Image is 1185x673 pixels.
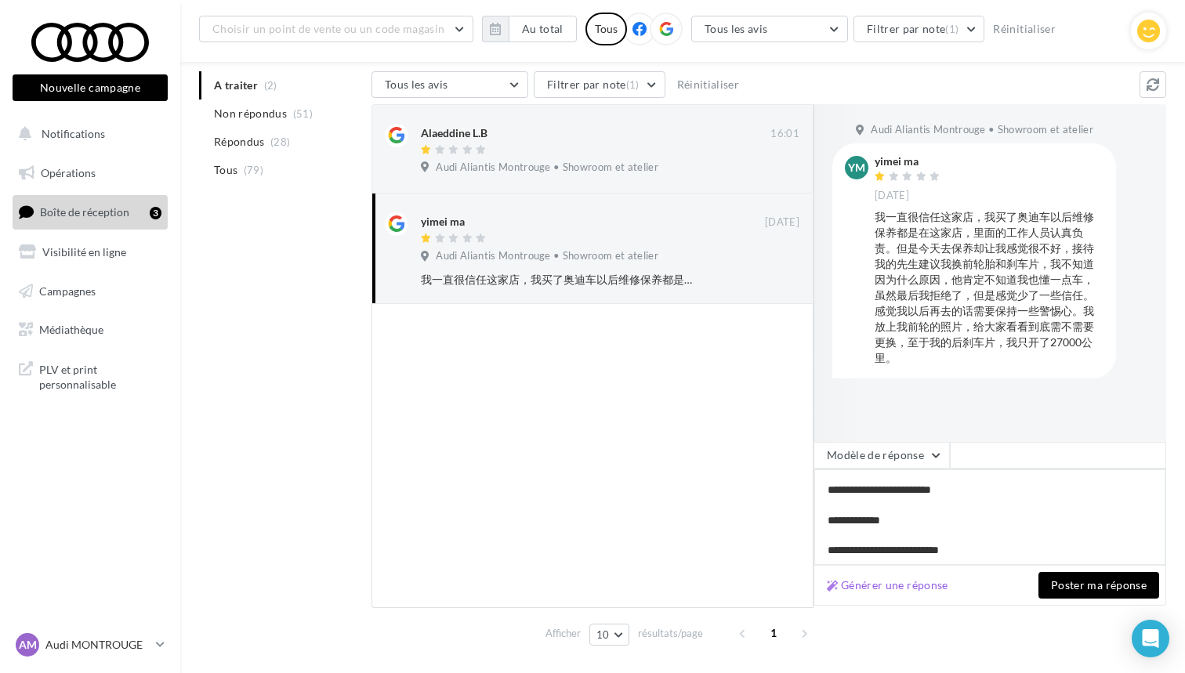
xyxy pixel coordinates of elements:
[40,205,129,219] span: Boîte de réception
[42,245,126,259] span: Visibilité en ligne
[212,22,444,35] span: Choisir un point de vente ou un code magasin
[214,134,265,150] span: Répondus
[19,637,37,653] span: AM
[1038,572,1159,599] button: Poster ma réponse
[270,136,290,148] span: (28)
[875,156,944,167] div: yimei ma
[39,359,161,393] span: PLV et print personnalisable
[875,209,1103,366] div: 我一直很信任这家店，我买了奥迪车以后维修保养都是在这家店，里面的工作人员认真负责。但是今天去保养却让我感觉很不好，接待我的先生建议我换前轮胎和刹车片，我不知道因为什么原因，他肯定不知道我也懂一点...
[482,16,577,42] button: Au total
[853,16,985,42] button: Filtrer par note(1)
[691,16,848,42] button: Tous les avis
[39,284,96,297] span: Campagnes
[509,16,577,42] button: Au total
[534,71,665,98] button: Filtrer par note(1)
[199,16,473,42] button: Choisir un point de vente ou un code magasin
[42,127,105,140] span: Notifications
[987,20,1062,38] button: Réinitialiser
[589,624,629,646] button: 10
[41,166,96,179] span: Opérations
[421,214,465,230] div: yimei ma
[9,313,171,346] a: Médiathèque
[814,442,950,469] button: Modèle de réponse
[436,249,658,263] span: Audi Aliantis Montrouge • Showroom et atelier
[421,125,487,141] div: Alaeddine L.B
[545,626,581,641] span: Afficher
[293,107,313,120] span: (51)
[421,272,698,288] div: 我一直很信任这家店，我买了奥迪车以后维修保养都是在这家店，里面的工作人员认真负责。但是今天去保养却让我感觉很不好，接待我的先生建议我换前轮胎和刹车片，我不知道因为什么原因，他肯定不知道我也懂一点...
[214,106,287,121] span: Non répondus
[150,207,161,219] div: 3
[13,630,168,660] a: AM Audi MONTROUGE
[770,127,799,141] span: 16:01
[1132,620,1169,657] div: Open Intercom Messenger
[436,161,658,175] span: Audi Aliantis Montrouge • Showroom et atelier
[9,157,171,190] a: Opérations
[626,78,640,91] span: (1)
[9,353,171,399] a: PLV et print personnalisable
[214,162,237,178] span: Tous
[765,215,799,230] span: [DATE]
[9,195,171,229] a: Boîte de réception3
[585,13,627,45] div: Tous
[9,275,171,308] a: Campagnes
[945,23,959,35] span: (1)
[45,637,150,653] p: Audi MONTROUGE
[671,75,746,94] button: Réinitialiser
[705,22,768,35] span: Tous les avis
[385,78,448,91] span: Tous les avis
[871,123,1093,137] span: Audi Aliantis Montrouge • Showroom et atelier
[596,628,610,641] span: 10
[821,576,955,595] button: Générer une réponse
[371,71,528,98] button: Tous les avis
[244,164,263,176] span: (79)
[13,74,168,101] button: Nouvelle campagne
[761,621,786,646] span: 1
[875,189,909,203] span: [DATE]
[9,118,165,150] button: Notifications
[39,323,103,336] span: Médiathèque
[9,236,171,269] a: Visibilité en ligne
[848,160,865,175] span: ym
[638,626,703,641] span: résultats/page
